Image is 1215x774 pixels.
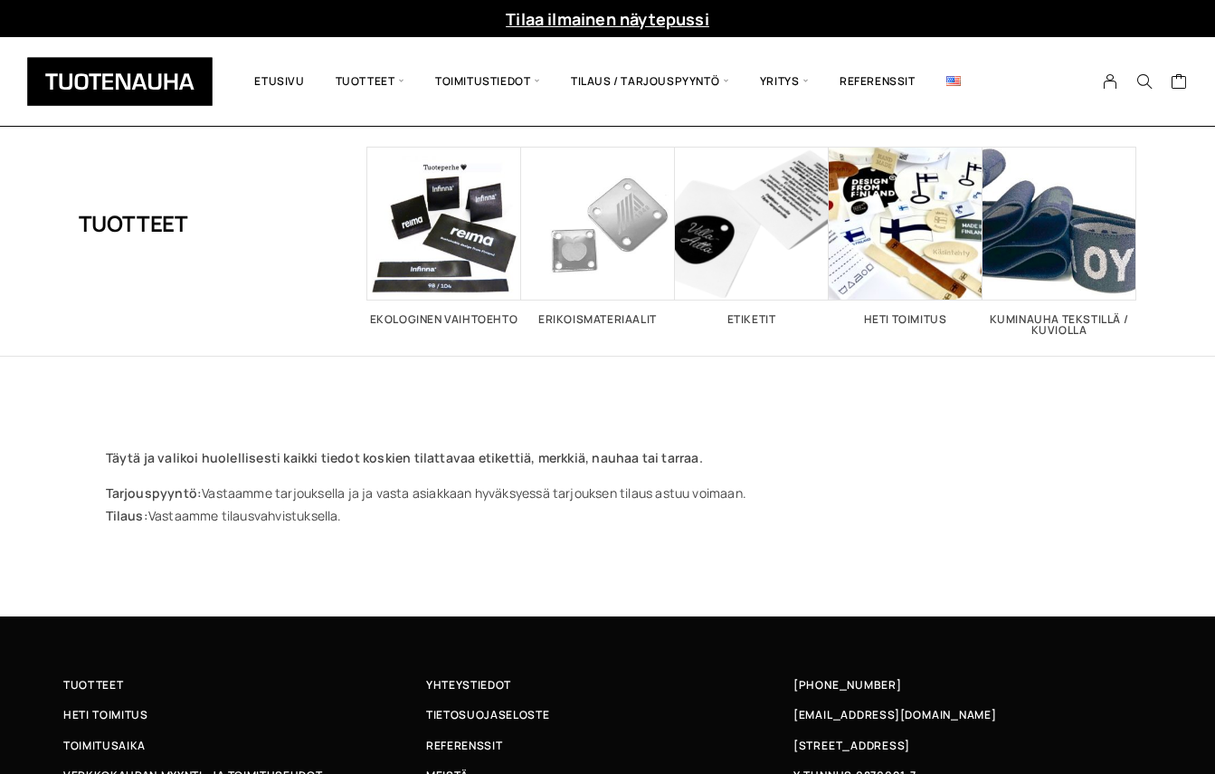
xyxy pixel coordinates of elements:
[793,675,902,694] a: [PHONE_NUMBER]
[426,675,789,694] a: Yhteystiedot
[239,51,319,112] a: Etusivu
[521,147,675,325] a: Visit product category Erikoismateriaalit
[63,675,426,694] a: Tuotteet
[426,736,502,755] span: Referenssit
[506,8,709,30] a: Tilaa ilmainen näytepussi
[521,314,675,325] h2: Erikoismateriaalit
[745,51,824,112] span: Yritys
[426,705,549,724] span: Tietosuojaseloste
[426,675,511,694] span: Yhteystiedot
[793,705,997,724] a: [EMAIL_ADDRESS][DOMAIN_NAME]
[63,736,146,755] span: Toimitusaika
[982,314,1136,336] h2: Kuminauha tekstillä / kuviolla
[106,507,148,524] strong: Tilaus:
[320,51,420,112] span: Tuotteet
[63,705,426,724] a: Heti toimitus
[106,484,203,502] strong: Tarjouspyyntö:
[946,76,961,86] img: English
[793,736,909,755] span: [STREET_ADDRESS]
[63,705,148,724] span: Heti toimitus
[982,147,1136,336] a: Visit product category Kuminauha tekstillä / kuviolla
[420,51,555,112] span: Toimitustiedot
[63,675,123,694] span: Tuotteet
[426,736,789,755] a: Referenssit
[1171,72,1188,94] a: Cart
[106,449,703,466] strong: Täytä ja valikoi huolellisesti kaikki tiedot koskien tilattavaa etikettiä, merkkiä, nauhaa tai ta...
[675,147,829,325] a: Visit product category Etiketit
[426,705,789,724] a: Tietosuojaseloste
[824,51,931,112] a: Referenssit
[367,147,521,325] a: Visit product category Ekologinen vaihtoehto
[27,57,213,106] img: Tuotenauha Oy
[829,314,982,325] h2: Heti toimitus
[63,736,426,755] a: Toimitusaika
[106,482,1110,527] p: Vastaamme tarjouksella ja ja vasta asiakkaan hyväksyessä tarjouksen tilaus astuu voimaan. Vastaam...
[829,147,982,325] a: Visit product category Heti toimitus
[555,51,745,112] span: Tilaus / Tarjouspyyntö
[1093,73,1128,90] a: My Account
[1127,73,1162,90] button: Search
[367,314,521,325] h2: Ekologinen vaihtoehto
[79,147,188,301] h1: Tuotteet
[675,314,829,325] h2: Etiketit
